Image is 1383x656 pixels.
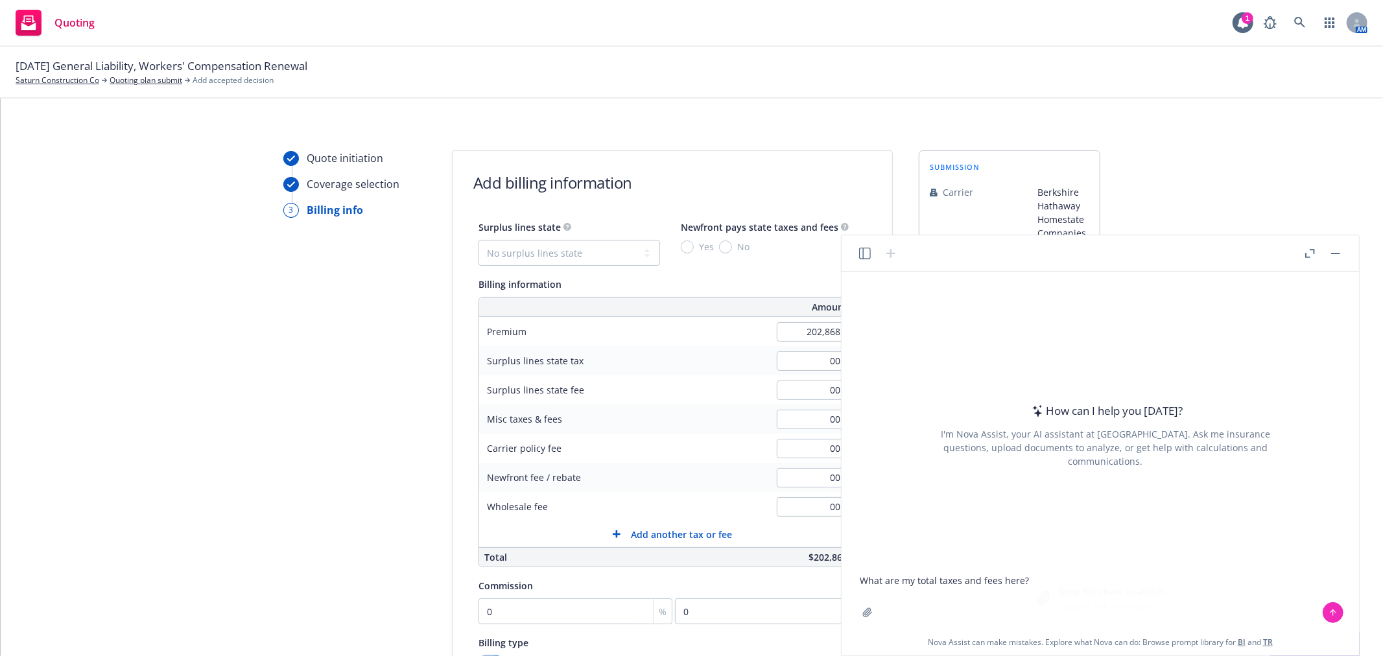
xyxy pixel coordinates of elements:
span: Yes [699,240,714,253]
span: Billing type [479,637,528,649]
p: Supports PDF and images [1059,601,1165,612]
div: Coverage selection [307,176,399,192]
span: Amount ($) [812,300,860,314]
h1: Add billing information [473,172,632,193]
a: TR [1263,637,1273,648]
span: Add another tax or fee [631,528,732,541]
a: Saturn Construction Co [16,75,99,86]
div: How can I help you [DATE]? [1028,403,1183,419]
div: Billing info [307,202,363,218]
div: Quote initiation [307,150,383,166]
span: Carrier policy fee [487,442,561,454]
a: Report a Bug [1257,10,1283,36]
p: Drop files here to attach [1059,585,1165,598]
span: Total [484,551,507,563]
span: Premium [487,325,526,338]
span: $202,868.00 [809,551,860,563]
input: 0.00 [777,468,861,487]
input: 0.00 [777,410,861,429]
button: Add another tax or fee [479,521,866,547]
span: Carrier [943,185,973,199]
span: Surplus lines state fee [487,384,584,396]
a: Switch app [1317,10,1343,36]
span: submission [930,161,980,172]
span: Newfront pays state taxes and fees [681,221,838,233]
span: Commission [479,580,533,592]
a: Quoting plan submit [110,75,182,86]
span: Surplus lines state tax [487,355,584,367]
span: Wholesale fee [487,500,548,513]
a: BI [1238,637,1246,648]
span: Berkshire Hathaway Homestate Companies (BHHC) [1037,185,1089,253]
input: 0.00 [777,381,861,400]
span: Quoting [54,18,95,28]
div: 3 [283,203,299,218]
span: Newfront fee / rebate [487,471,581,484]
a: Quoting [10,5,100,41]
div: 1 [1242,12,1253,24]
input: 0.00 [777,322,861,342]
span: No [737,240,750,253]
span: Nova Assist can make mistakes. Explore what Nova can do: Browse prompt library for and [928,629,1273,655]
input: No [719,240,732,253]
span: Surplus lines state [479,221,561,233]
span: % [659,605,667,618]
a: Search [1287,10,1313,36]
input: 0.00 [777,351,861,371]
div: I'm Nova Assist, your AI assistant at [GEOGRAPHIC_DATA]. Ask me insurance questions, upload docum... [923,427,1288,468]
input: 0.00 [777,497,861,517]
span: Misc taxes & fees [487,413,562,425]
span: Billing information [479,278,561,290]
span: Add accepted decision [193,75,274,86]
input: Yes [681,240,694,253]
input: 0.00 [777,439,861,458]
span: [DATE] General Liability, Workers' Compensation Renewal [16,58,307,75]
